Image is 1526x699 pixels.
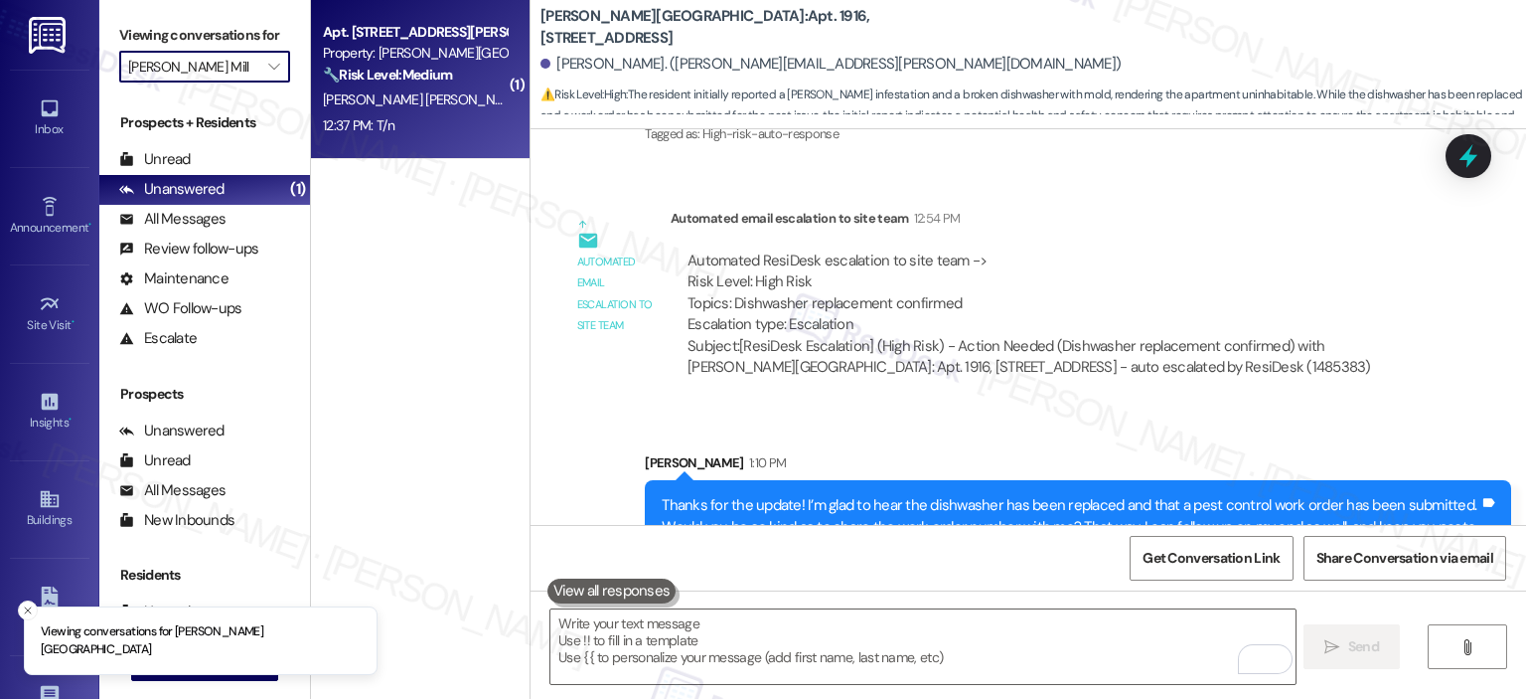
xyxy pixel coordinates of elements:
[662,495,1479,559] div: Thanks for the update! I’m glad to hear the dishwasher has been replaced and that a pest control ...
[119,480,226,501] div: All Messages
[671,208,1427,236] div: Automated email escalation to site team
[99,384,310,405] div: Prospects
[1303,536,1506,581] button: Share Conversation via email
[128,51,258,83] input: All communities
[1459,639,1474,655] i: 
[702,125,839,142] span: High-risk-auto-response
[119,149,191,170] div: Unread
[744,452,786,473] div: 1:10 PM
[10,287,89,341] a: Site Visit •
[540,85,1526,148] span: : The resident initially reported a [PERSON_NAME] infestation and a broken dishwasher with mold, ...
[10,385,89,438] a: Insights •
[88,218,91,232] span: •
[285,174,310,205] div: (1)
[577,252,655,337] div: Automated email escalation to site team
[10,482,89,536] a: Buildings
[909,208,961,229] div: 12:54 PM
[119,268,229,289] div: Maintenance
[72,315,75,329] span: •
[550,610,1295,684] textarea: To enrich screen reader interactions, please activate Accessibility in Grammarly extension settings
[323,66,452,84] strong: 🔧 Risk Level: Medium
[1316,548,1493,569] span: Share Conversation via email
[119,20,290,51] label: Viewing conversations for
[29,17,70,54] img: ResiDesk Logo
[41,623,361,658] p: Viewing conversations for [PERSON_NAME][GEOGRAPHIC_DATA]
[540,6,938,49] b: [PERSON_NAME][GEOGRAPHIC_DATA]: Apt. 1916, [STREET_ADDRESS]
[323,22,507,43] div: Apt. [STREET_ADDRESS][PERSON_NAME]
[687,336,1410,379] div: Subject: [ResiDesk Escalation] (High Risk) - Action Needed (Dishwasher replacement confirmed) wit...
[119,239,258,260] div: Review follow-ups
[10,91,89,145] a: Inbox
[18,601,38,620] button: Close toast
[1130,536,1293,581] button: Get Conversation Link
[1143,548,1280,569] span: Get Conversation Link
[119,450,191,471] div: Unread
[119,510,234,531] div: New Inbounds
[323,116,394,134] div: 12:37 PM: T/n
[119,328,197,349] div: Escalate
[1348,636,1379,657] span: Send
[10,581,89,634] a: Leads
[687,251,1410,336] div: Automated ResiDesk escalation to site team -> Risk Level: High Risk Topics: Dishwasher replacemen...
[69,413,72,427] span: •
[540,87,626,102] strong: ⚠️ Risk Level: High
[99,565,310,586] div: Residents
[119,421,225,441] div: Unanswered
[119,179,225,200] div: Unanswered
[540,54,1121,75] div: [PERSON_NAME]. ([PERSON_NAME][EMAIL_ADDRESS][PERSON_NAME][DOMAIN_NAME])
[119,298,241,319] div: WO Follow-ups
[268,59,279,75] i: 
[323,43,507,64] div: Property: [PERSON_NAME][GEOGRAPHIC_DATA]
[645,452,1511,480] div: [PERSON_NAME]
[99,112,310,133] div: Prospects + Residents
[1324,639,1339,655] i: 
[645,119,1511,148] div: Tagged as:
[323,90,525,108] span: [PERSON_NAME] [PERSON_NAME]
[1303,624,1400,669] button: Send
[119,209,226,230] div: All Messages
